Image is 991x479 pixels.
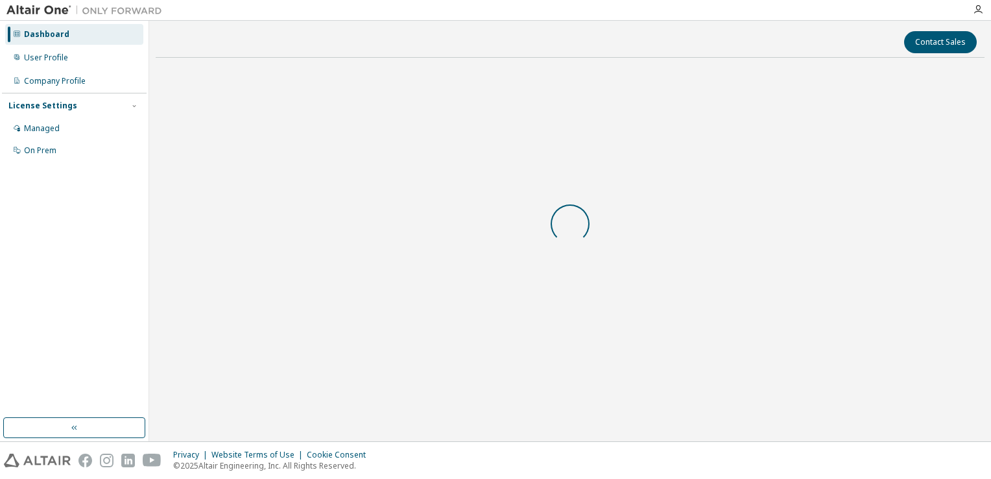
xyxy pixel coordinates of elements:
[78,454,92,467] img: facebook.svg
[24,53,68,63] div: User Profile
[4,454,71,467] img: altair_logo.svg
[24,29,69,40] div: Dashboard
[24,123,60,134] div: Managed
[24,145,56,156] div: On Prem
[121,454,135,467] img: linkedin.svg
[173,460,374,471] p: © 2025 Altair Engineering, Inc. All Rights Reserved.
[8,101,77,111] div: License Settings
[904,31,977,53] button: Contact Sales
[211,450,307,460] div: Website Terms of Use
[100,454,113,467] img: instagram.svg
[143,454,161,467] img: youtube.svg
[24,76,86,86] div: Company Profile
[6,4,169,17] img: Altair One
[307,450,374,460] div: Cookie Consent
[173,450,211,460] div: Privacy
